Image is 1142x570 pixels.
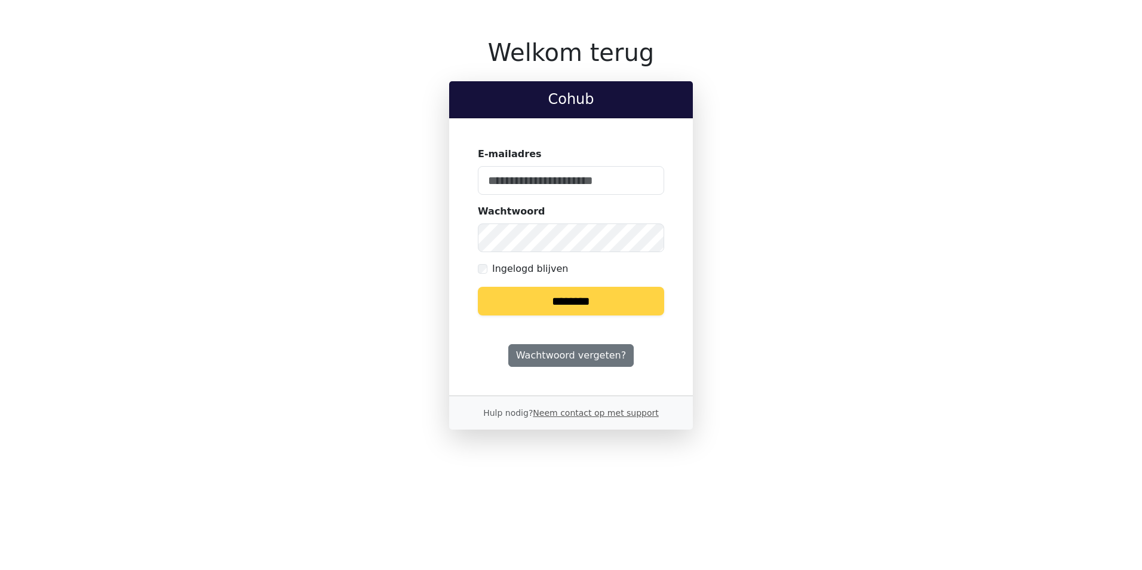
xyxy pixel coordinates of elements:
[533,408,658,418] a: Neem contact op met support
[459,91,683,108] h2: Cohub
[449,38,693,67] h1: Welkom terug
[492,262,568,276] label: Ingelogd blijven
[508,344,634,367] a: Wachtwoord vergeten?
[478,204,545,219] label: Wachtwoord
[483,408,659,418] small: Hulp nodig?
[478,147,542,161] label: E-mailadres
